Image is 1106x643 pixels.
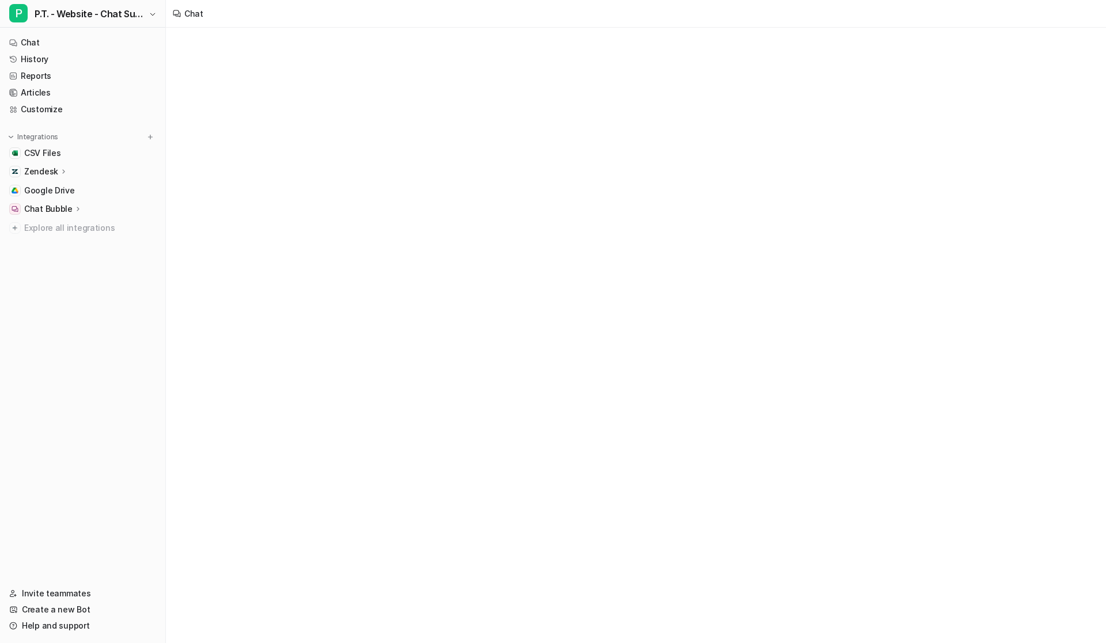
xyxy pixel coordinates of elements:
button: Integrations [5,131,62,143]
a: Articles [5,85,161,101]
a: Customize [5,101,161,117]
a: Reports [5,68,161,84]
img: expand menu [7,133,15,141]
div: Chat [184,7,203,20]
a: Explore all integrations [5,220,161,236]
img: Google Drive [12,187,18,194]
span: CSV Files [24,147,60,159]
span: P.T. - Website - Chat Support [35,6,146,22]
a: Help and support [5,618,161,634]
img: Zendesk [12,168,18,175]
p: Integrations [17,132,58,142]
span: Explore all integrations [24,219,156,237]
p: Zendesk [24,166,58,177]
a: CSV FilesCSV Files [5,145,161,161]
img: Chat Bubble [12,206,18,212]
a: Google DriveGoogle Drive [5,182,161,199]
span: P [9,4,28,22]
img: explore all integrations [9,222,21,234]
img: CSV Files [12,150,18,157]
a: Invite teammates [5,585,161,602]
img: menu_add.svg [146,133,154,141]
a: Create a new Bot [5,602,161,618]
a: Chat [5,35,161,51]
a: History [5,51,161,67]
span: Google Drive [24,185,75,196]
p: Chat Bubble [24,203,73,215]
